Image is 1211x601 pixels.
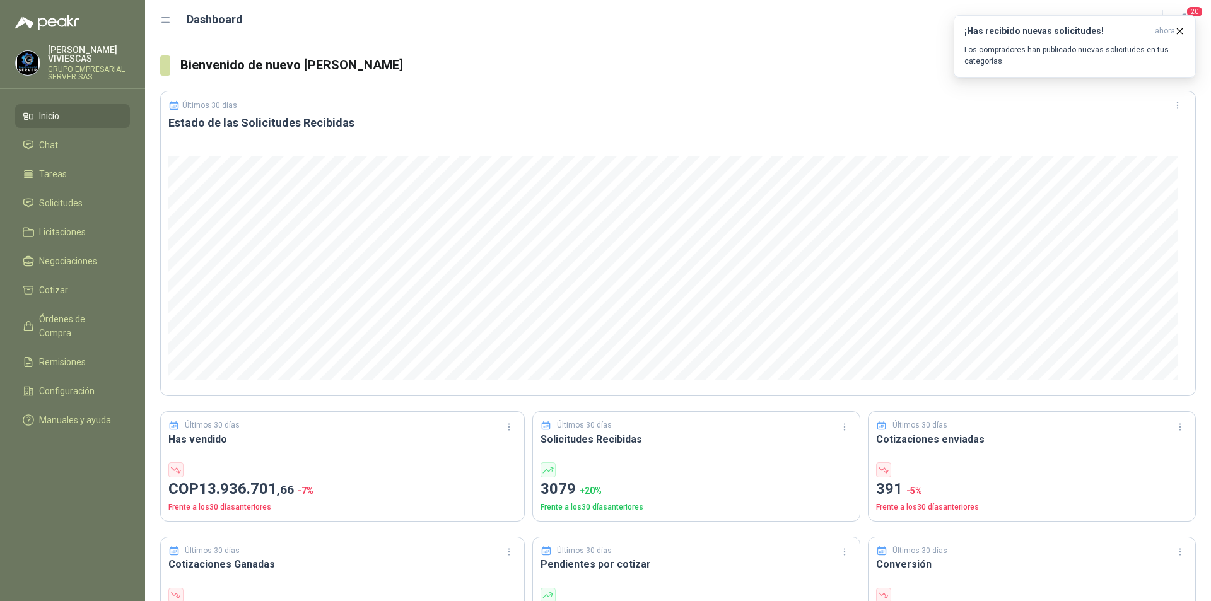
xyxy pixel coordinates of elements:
button: ¡Has recibido nuevas solicitudes!ahora Los compradores han publicado nuevas solicitudes en tus ca... [954,15,1196,78]
img: Logo peakr [15,15,79,30]
a: Remisiones [15,350,130,374]
span: Tareas [39,167,67,181]
h3: Solicitudes Recibidas [541,431,852,447]
h3: Has vendido [168,431,517,447]
p: GRUPO EMPRESARIAL SERVER SAS [48,66,130,81]
h3: ¡Has recibido nuevas solicitudes! [964,26,1150,37]
p: Últimos 30 días [185,545,240,557]
p: Últimos 30 días [557,545,612,557]
a: Chat [15,133,130,157]
span: Solicitudes [39,196,83,210]
a: Órdenes de Compra [15,307,130,345]
h3: Cotizaciones Ganadas [168,556,517,572]
h3: Pendientes por cotizar [541,556,852,572]
a: Tareas [15,162,130,186]
span: + 20 % [580,486,602,496]
span: 20 [1186,6,1203,18]
p: Últimos 30 días [892,545,947,557]
a: Negociaciones [15,249,130,273]
p: [PERSON_NAME] VIVIESCAS [48,45,130,63]
a: Configuración [15,379,130,403]
p: Frente a los 30 días anteriores [541,501,852,513]
span: -5 % [906,486,922,496]
h3: Cotizaciones enviadas [876,431,1188,447]
h1: Dashboard [187,11,243,28]
span: Cotizar [39,283,68,297]
button: 20 [1173,9,1196,32]
span: Configuración [39,384,95,398]
a: Inicio [15,104,130,128]
p: Últimos 30 días [892,419,947,431]
p: COP [168,477,517,501]
p: Frente a los 30 días anteriores [168,501,517,513]
p: Últimos 30 días [185,419,240,431]
span: Negociaciones [39,254,97,268]
p: 3079 [541,477,852,501]
a: Cotizar [15,278,130,302]
p: Los compradores han publicado nuevas solicitudes en tus categorías. [964,44,1185,67]
span: 13.936.701 [199,480,294,498]
p: Últimos 30 días [182,101,237,110]
span: Órdenes de Compra [39,312,118,340]
p: Últimos 30 días [557,419,612,431]
span: ,66 [277,482,294,497]
span: Remisiones [39,355,86,369]
p: Frente a los 30 días anteriores [876,501,1188,513]
span: Licitaciones [39,225,86,239]
h3: Bienvenido de nuevo [PERSON_NAME] [180,55,1196,75]
span: Chat [39,138,58,152]
a: Manuales y ayuda [15,408,130,432]
span: Manuales y ayuda [39,413,111,427]
h3: Conversión [876,556,1188,572]
span: ahora [1155,26,1175,37]
span: Inicio [39,109,59,123]
span: -7 % [298,486,313,496]
a: Licitaciones [15,220,130,244]
a: Solicitudes [15,191,130,215]
img: Company Logo [16,51,40,75]
h3: Estado de las Solicitudes Recibidas [168,115,1188,131]
p: 391 [876,477,1188,501]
